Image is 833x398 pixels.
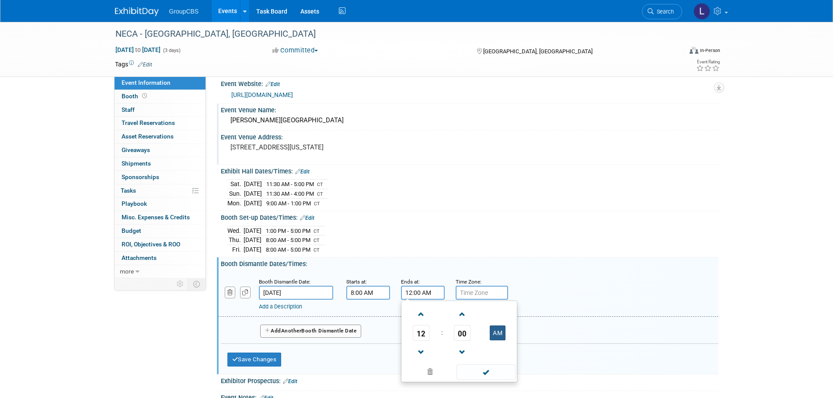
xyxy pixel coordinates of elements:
a: Done [456,367,516,379]
td: Sun. [227,189,244,199]
span: Pick Minute [454,325,471,341]
td: Fri. [227,245,244,254]
a: Staff [115,104,206,117]
a: Increment Hour [413,303,429,325]
span: 9:00 AM - 1:00 PM [266,200,311,207]
input: Date [259,286,333,300]
a: Misc. Expenses & Credits [115,211,206,224]
div: In-Person [700,47,720,54]
div: Exhibitor Prospectus: [221,374,718,386]
span: CT [317,182,323,187]
span: 8:00 AM - 5:00 PM [266,237,310,243]
td: [DATE] [244,198,262,208]
span: more [120,268,134,275]
a: Sponsorships [115,171,206,184]
td: Thu. [227,235,244,245]
span: 8:00 AM - 5:00 PM [266,246,310,253]
a: Asset Reservations [115,130,206,143]
a: Clear selection [403,366,457,378]
span: Booth not reserved yet [140,93,149,99]
span: GroupCBS [169,8,199,15]
a: Playbook [115,197,206,211]
div: Event Venue Address: [221,131,718,142]
span: CT [314,228,320,234]
td: : [439,325,444,341]
small: Booth Dismantle Date: [259,279,310,285]
td: [DATE] [244,226,261,235]
small: Time Zone: [456,279,481,285]
span: CT [314,238,320,243]
td: Toggle Event Tabs [188,278,206,290]
span: 11:30 AM - 5:00 PM [266,181,314,187]
div: Event Website: [221,77,718,89]
td: [DATE] [244,245,261,254]
span: Staff [122,106,135,113]
span: ROI, Objectives & ROO [122,241,180,248]
span: [DATE] [DATE] [115,46,161,54]
a: Decrement Hour [413,341,429,363]
span: Booth [122,93,149,100]
pre: [STREET_ADDRESS][US_STATE] [230,143,418,151]
a: Event Information [115,76,206,90]
a: Edit [283,378,297,384]
td: Personalize Event Tab Strip [173,278,188,290]
span: Search [654,8,674,15]
span: Shipments [122,160,151,167]
span: Misc. Expenses & Credits [122,214,190,221]
button: AddAnotherBooth Dismantle Date [260,325,362,338]
td: Wed. [227,226,244,235]
span: Attachments [122,254,157,261]
div: Booth Set-up Dates/Times: [221,211,718,222]
img: Laura McDonald [694,3,710,20]
span: (3 days) [162,48,181,53]
a: Giveaways [115,144,206,157]
span: Pick Hour [413,325,429,341]
td: [DATE] [244,189,262,199]
span: Tasks [121,187,136,194]
span: Sponsorships [122,173,159,180]
span: CT [317,191,323,197]
span: Asset Reservations [122,133,174,140]
a: ROI, Objectives & ROO [115,238,206,251]
input: Start Time [346,286,390,300]
div: NECA - [GEOGRAPHIC_DATA], [GEOGRAPHIC_DATA] [112,26,669,42]
button: AM [490,325,505,340]
div: Event Venue Name: [221,104,718,114]
a: Add a Description [259,303,302,310]
button: Save Changes [227,353,282,367]
a: Edit [138,62,152,68]
a: Increment Minute [454,303,471,325]
td: Mon. [227,198,244,208]
div: Booth Dismantle Dates/Times: [221,257,718,268]
td: [DATE] [244,180,262,189]
a: Edit [300,215,314,221]
span: 1:00 PM - 5:00 PM [266,228,310,234]
span: Giveaways [122,146,150,153]
a: Booth [115,90,206,103]
span: Playbook [122,200,147,207]
input: Time Zone [456,286,508,300]
div: Event Rating [696,60,720,64]
a: more [115,265,206,278]
a: Edit [295,169,310,175]
span: CT [314,201,320,207]
span: [GEOGRAPHIC_DATA], [GEOGRAPHIC_DATA] [483,48,593,55]
button: Committed [269,46,321,55]
input: End Time [401,286,445,300]
span: Event Information [122,79,171,86]
span: CT [314,247,320,253]
div: Exhibit Hall Dates/Times: [221,165,718,176]
a: Tasks [115,184,206,197]
td: Tags [115,60,152,69]
a: Shipments [115,157,206,170]
span: Budget [122,227,141,234]
a: Decrement Minute [454,341,471,363]
div: [PERSON_NAME][GEOGRAPHIC_DATA] [227,114,712,127]
td: Sat. [227,180,244,189]
a: Search [642,4,682,19]
img: Format-Inperson.png [690,47,698,54]
img: ExhibitDay [115,7,159,16]
a: Edit [265,81,280,87]
span: to [134,46,142,53]
a: Budget [115,225,206,238]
